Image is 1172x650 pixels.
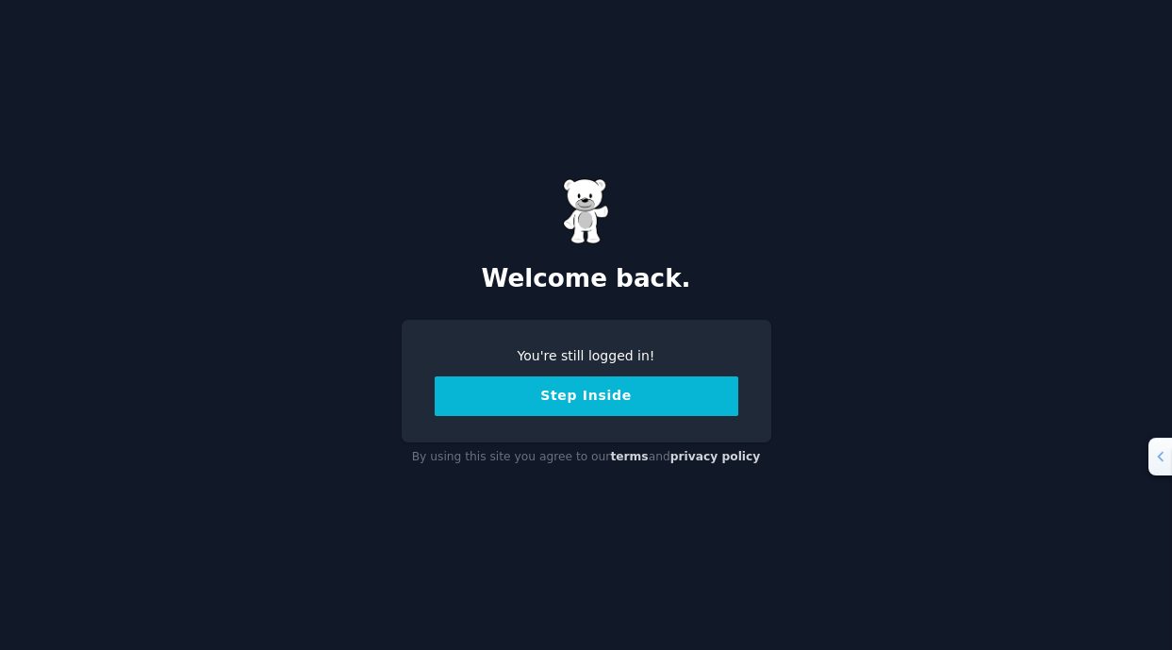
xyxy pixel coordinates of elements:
[402,264,771,294] h2: Welcome back.
[435,376,738,416] button: Step Inside
[610,450,648,463] a: terms
[563,178,610,244] img: Gummy Bear
[435,346,738,366] div: You're still logged in!
[435,388,738,403] a: Step Inside
[670,450,761,463] a: privacy policy
[402,442,771,473] div: By using this site you agree to our and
